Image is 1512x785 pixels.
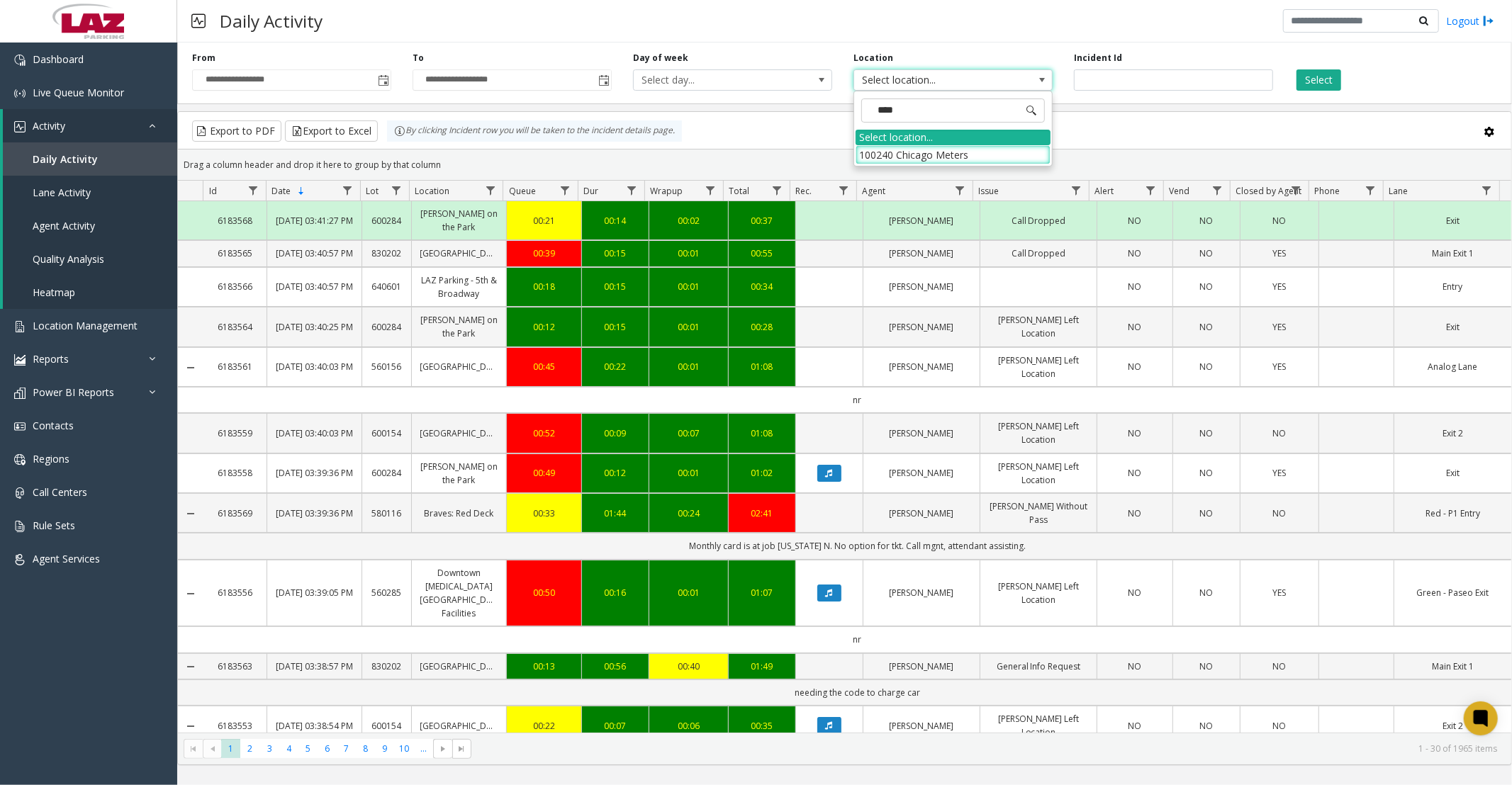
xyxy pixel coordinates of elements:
a: [GEOGRAPHIC_DATA] [420,247,498,260]
a: NO [1106,586,1163,599]
span: Page 2 [240,739,259,758]
a: 600284 [371,466,402,480]
span: Regions [33,452,69,465]
div: 00:06 [658,719,719,733]
img: 'icon' [14,321,26,332]
a: [DATE] 03:40:57 PM [276,247,353,260]
a: NO [1182,320,1231,334]
a: YES [1249,466,1311,480]
div: 00:28 [737,320,787,334]
div: 00:15 [590,247,640,260]
div: 00:52 [515,427,573,440]
span: NO [1272,215,1286,227]
a: Closed by Agent Filter Menu [1287,181,1306,200]
a: 00:13 [515,660,573,673]
a: [DATE] 03:40:03 PM [276,360,353,373]
a: NO [1106,214,1163,227]
a: 6183568 [212,214,258,227]
a: 00:01 [658,320,719,334]
button: Select [1297,69,1341,91]
span: Call Centers [33,485,87,499]
a: NO [1249,507,1311,520]
span: Dashboard [33,52,84,66]
div: 00:01 [658,280,719,293]
a: Lot Filter Menu [386,181,405,200]
a: NO [1182,427,1231,440]
img: 'icon' [14,55,26,66]
a: 600154 [371,427,402,440]
a: [PERSON_NAME] Without Pass [989,499,1088,526]
a: 6183566 [212,280,258,293]
div: 00:01 [658,466,719,480]
a: 6183563 [212,660,258,673]
a: [DATE] 03:39:05 PM [276,586,353,599]
a: 600154 [371,719,402,733]
div: 00:14 [590,214,640,227]
a: YES [1249,586,1311,599]
a: 00:15 [590,320,640,334]
div: 00:12 [515,320,573,334]
a: [PERSON_NAME] [872,427,971,440]
a: Analog Lane [1403,360,1503,373]
td: nr [203,387,1511,413]
div: 00:09 [590,427,640,440]
a: 00:39 [515,247,573,260]
a: [PERSON_NAME] on the Park [420,207,498,234]
a: NO [1249,660,1311,673]
a: [DATE] 03:39:36 PM [276,466,353,480]
a: [PERSON_NAME] on the Park [420,460,498,487]
a: Entry [1403,280,1503,293]
span: NO [1199,467,1213,479]
a: YES [1249,360,1311,373]
span: Select location... [854,70,1012,90]
span: NO [1272,507,1286,519]
a: Date Filter Menu [338,181,357,200]
a: NO [1249,427,1311,440]
a: 02:41 [737,507,787,520]
a: Main Exit 1 [1403,660,1503,673]
div: 00:35 [737,719,787,733]
div: 01:02 [737,466,787,480]
a: 00:37 [737,214,787,227]
span: Rule Sets [33,519,75,532]
a: 6183564 [212,320,258,334]
a: 00:16 [590,586,640,599]
a: NO [1182,280,1231,293]
span: Heatmap [33,286,75,299]
a: Downtown [MEDICAL_DATA][GEOGRAPHIC_DATA] Facilities [420,566,498,621]
a: [DATE] 03:38:57 PM [276,660,353,673]
a: Call Dropped [989,247,1088,260]
img: pageIcon [191,4,206,38]
a: Main Exit 1 [1403,247,1503,260]
a: [PERSON_NAME] Left Location [989,313,1088,340]
a: [DATE] 03:40:57 PM [276,280,353,293]
div: 00:21 [515,214,573,227]
a: [PERSON_NAME] Left Location [989,419,1088,446]
a: 00:49 [515,466,573,480]
a: [DATE] 03:41:27 PM [276,214,353,227]
span: Toggle popup [375,70,391,90]
td: nr [203,626,1511,653]
a: 6183569 [212,507,258,520]
span: Page 6 [318,739,337,758]
a: [GEOGRAPHIC_DATA] [420,427,498,440]
a: Lane Filter Menu [1477,181,1496,200]
a: Collapse Details [178,508,203,519]
div: 00:12 [590,466,640,480]
a: 00:22 [515,719,573,733]
div: 00:01 [658,586,719,599]
a: Exit [1403,466,1503,480]
span: NO [1199,587,1213,599]
a: 00:55 [737,247,787,260]
div: 00:07 [658,427,719,440]
div: 01:49 [737,660,787,673]
span: Lane Activity [33,186,91,199]
a: 00:02 [658,214,719,227]
img: 'icon' [14,121,26,132]
a: NO [1182,466,1231,480]
a: [PERSON_NAME] [872,214,971,227]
